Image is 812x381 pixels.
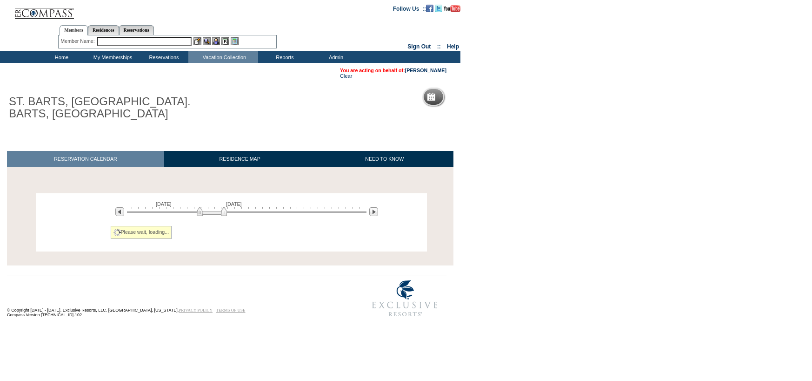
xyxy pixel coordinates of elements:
a: PRIVACY POLICY [179,308,213,313]
img: Follow us on Twitter [435,5,442,12]
a: Reservations [119,25,154,35]
a: Help [447,43,459,50]
td: My Memberships [86,51,137,63]
span: You are acting on behalf of: [340,68,446,73]
a: Residences [88,25,119,35]
span: [DATE] [226,201,242,207]
a: Follow us on Twitter [435,5,442,11]
td: Home [35,51,86,63]
img: Exclusive Resorts [363,275,446,322]
img: Impersonate [212,37,220,45]
img: Next [369,207,378,216]
a: Members [60,25,88,35]
span: :: [437,43,441,50]
img: View [203,37,211,45]
td: © Copyright [DATE] - [DATE]. Exclusive Resorts, LLC. [GEOGRAPHIC_DATA], [US_STATE]. Compass Versi... [7,276,333,322]
td: Reports [258,51,309,63]
a: Subscribe to our YouTube Channel [444,5,460,11]
img: Previous [115,207,124,216]
img: Subscribe to our YouTube Channel [444,5,460,12]
a: Sign Out [407,43,431,50]
h1: ST. BARTS, [GEOGRAPHIC_DATA]. BARTS, [GEOGRAPHIC_DATA] [7,94,215,122]
span: [DATE] [156,201,172,207]
img: spinner2.gif [113,229,121,236]
h5: Reservation Calendar [439,94,510,100]
a: Clear [340,73,352,79]
td: Admin [309,51,360,63]
img: Reservations [221,37,229,45]
a: NEED TO KNOW [315,151,453,167]
div: Please wait, loading... [111,226,172,239]
a: Become our fan on Facebook [426,5,433,11]
a: RESIDENCE MAP [164,151,316,167]
a: [PERSON_NAME] [405,68,446,73]
a: TERMS OF USE [216,308,246,313]
div: Member Name: [60,37,96,45]
td: Vacation Collection [188,51,258,63]
img: Become our fan on Facebook [426,5,433,12]
a: RESERVATION CALENDAR [7,151,164,167]
img: b_calculator.gif [231,37,239,45]
td: Reservations [137,51,188,63]
img: b_edit.gif [193,37,201,45]
td: Follow Us :: [393,5,426,12]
